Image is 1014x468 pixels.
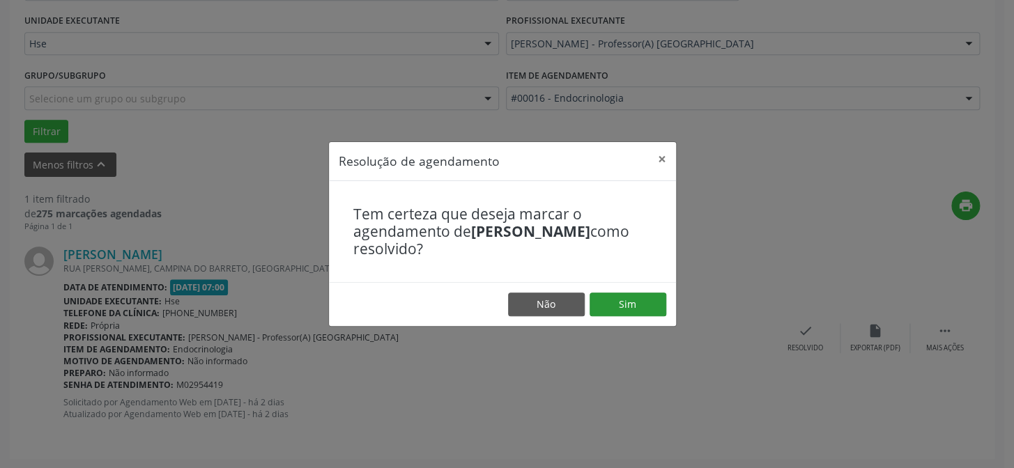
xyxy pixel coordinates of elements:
button: Sim [590,292,666,316]
h4: Tem certeza que deseja marcar o agendamento de como resolvido? [353,205,652,258]
button: Não [508,292,585,316]
h5: Resolução de agendamento [339,152,500,170]
b: [PERSON_NAME] [471,221,590,241]
button: Close [648,142,676,176]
